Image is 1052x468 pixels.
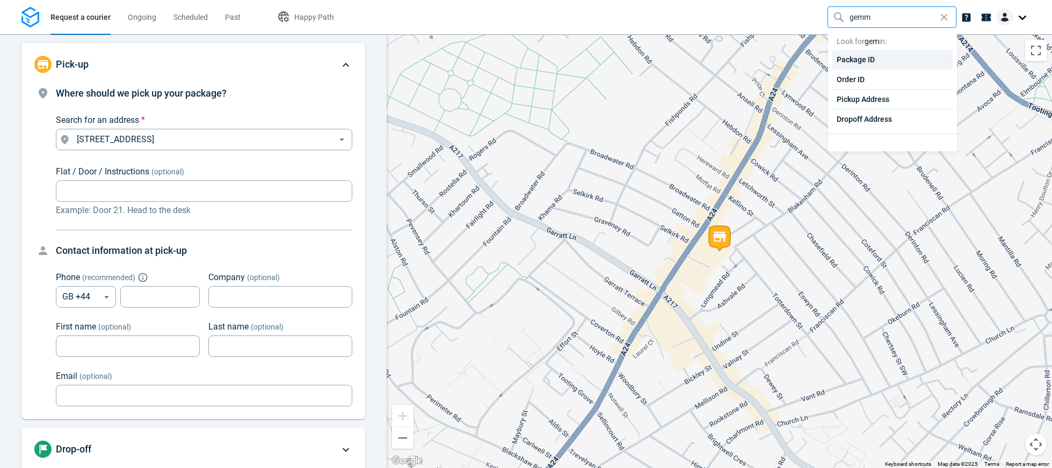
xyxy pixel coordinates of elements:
[225,13,241,21] span: Past
[996,9,1013,26] img: Client
[392,427,413,449] button: Zoom out
[1025,434,1047,455] button: Map camera controls
[56,243,352,258] h4: Contact information at pick-up
[56,272,80,282] span: Phone
[98,323,131,331] span: (optional)
[389,454,425,468] a: Open this area in Google Maps (opens a new window)
[984,461,999,467] a: Terms
[173,13,208,21] span: Scheduled
[56,371,77,381] span: Email
[56,286,116,308] div: GB +44
[389,454,425,468] img: Google
[56,443,91,455] span: Drop-off
[82,273,135,282] span: ( recommended )
[21,86,365,419] div: Pick-up
[335,133,349,147] button: Open
[128,13,156,21] span: Ongoing
[56,58,89,70] span: Pick-up
[832,90,953,109] div: Pickup Address
[832,50,953,70] div: Package ID
[140,274,146,281] button: Explain "Recommended"
[837,139,948,147] span: Your data history is limited to 90 days.
[247,273,280,282] span: (optional)
[56,321,96,332] span: First name
[294,13,334,21] span: Happy Path
[392,405,413,427] button: Zoom in
[832,70,953,90] div: Order ID
[56,166,149,177] span: Flat / Door / Instructions
[50,13,111,21] span: Request a courier
[251,323,284,331] span: (optional)
[56,204,352,217] p: Example: Door 21. Head to the desk
[828,28,957,46] div: Look for in:
[208,272,245,282] span: Company
[832,109,953,129] div: Dropoff Address
[56,115,139,125] span: Search for an address
[850,7,937,27] input: Find your Package
[1025,40,1047,61] button: Toggle fullscreen view
[56,87,227,99] span: Where should we pick up your package?
[151,167,184,176] span: (optional)
[208,321,249,332] span: Last name
[79,372,112,381] span: (optional)
[21,7,39,28] img: Logo
[938,461,978,467] span: Map data ©2025
[885,460,931,468] button: Keyboard shortcuts
[1006,461,1049,467] a: Report a map error
[21,43,365,86] div: Pick-up
[865,37,879,46] span: gem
